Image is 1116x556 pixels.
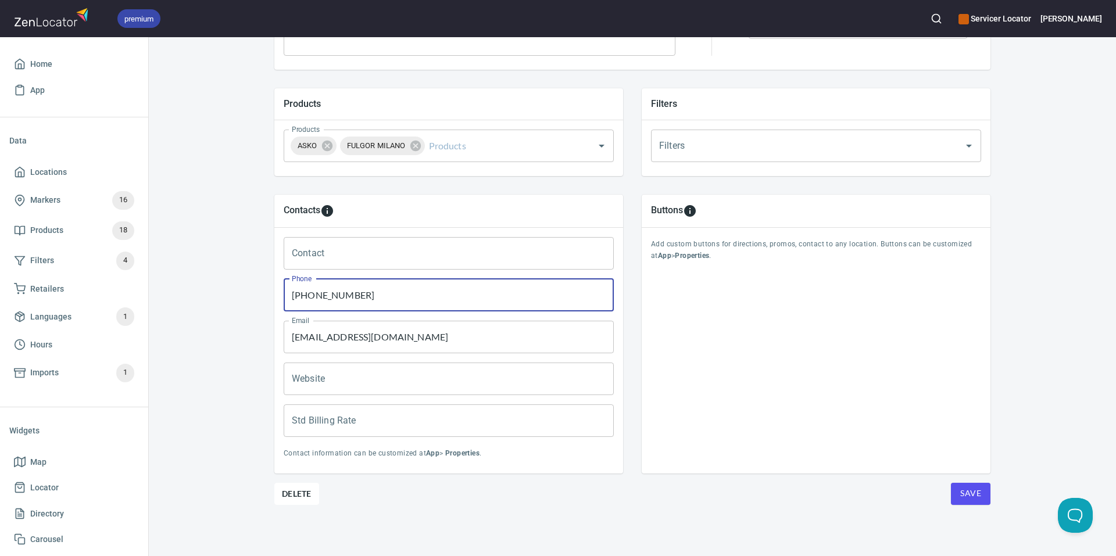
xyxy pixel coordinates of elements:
[30,310,71,324] span: Languages
[9,216,139,246] a: Products18
[426,449,439,457] b: App
[1040,6,1102,31] button: [PERSON_NAME]
[340,137,425,155] div: FULGOR MILANO
[291,140,324,151] span: ASKO
[651,204,683,218] h5: Buttons
[30,480,59,495] span: Locator
[9,51,139,77] a: Home
[656,135,943,157] input: Filters
[30,223,63,238] span: Products
[116,254,134,267] span: 4
[9,276,139,302] a: Retailers
[9,246,139,276] a: Filters4
[30,338,52,352] span: Hours
[958,14,969,24] button: color-CE600E
[924,6,949,31] button: Search
[30,253,54,268] span: Filters
[9,302,139,332] a: Languages1
[9,475,139,501] a: Locator
[9,417,139,444] li: Widgets
[651,239,981,262] p: Add custom buttons for directions, promos, contact to any location. Buttons can be customized at > .
[9,77,139,103] a: App
[593,138,610,154] button: Open
[30,507,64,521] span: Directory
[675,252,709,260] b: Properties
[117,9,160,28] div: premium
[9,185,139,216] a: Markers16
[658,252,671,260] b: App
[958,6,1031,31] div: Manage your apps
[117,13,160,25] span: premium
[9,526,139,553] a: Carousel
[427,135,576,157] input: Products
[961,138,977,154] button: Open
[284,98,614,110] h5: Products
[951,483,990,505] button: Save
[30,57,52,71] span: Home
[9,127,139,155] li: Data
[291,137,337,155] div: ASKO
[320,204,334,218] svg: To add custom contact information for locations, please go to Apps > Properties > Contacts.
[683,204,697,218] svg: To add custom buttons for locations, please go to Apps > Properties > Buttons.
[112,224,134,237] span: 18
[9,332,139,358] a: Hours
[651,98,981,110] h5: Filters
[284,204,320,218] h5: Contacts
[116,366,134,379] span: 1
[445,449,480,457] b: Properties
[30,165,67,180] span: Locations
[1040,12,1102,25] h6: [PERSON_NAME]
[30,282,64,296] span: Retailers
[112,193,134,207] span: 16
[30,455,46,469] span: Map
[30,532,63,547] span: Carousel
[30,83,45,98] span: App
[274,483,319,505] button: Delete
[9,358,139,388] a: Imports1
[284,448,614,460] p: Contact information can be customized at > .
[1058,498,1093,533] iframe: Help Scout Beacon - Open
[958,12,1031,25] h6: Servicer Locator
[30,365,59,380] span: Imports
[30,193,60,207] span: Markers
[282,487,312,501] span: Delete
[9,159,139,185] a: Locations
[9,501,139,527] a: Directory
[116,310,134,324] span: 1
[9,449,139,475] a: Map
[960,486,981,501] span: Save
[14,5,92,30] img: zenlocator
[340,140,413,151] span: FULGOR MILANO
